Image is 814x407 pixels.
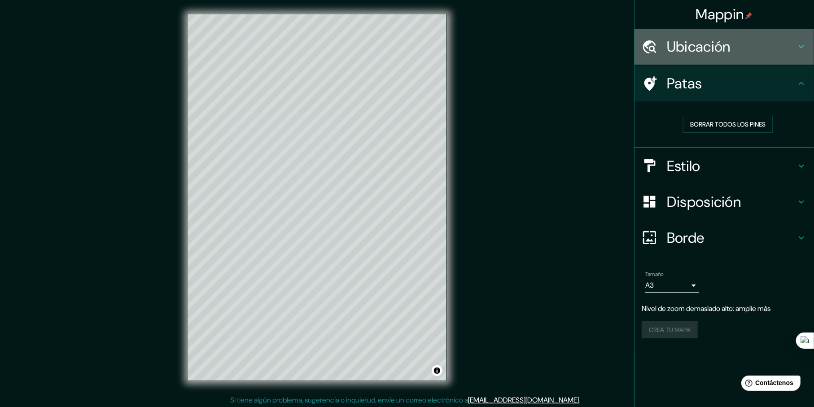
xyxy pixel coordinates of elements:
[734,372,804,397] iframe: Lanzador de widgets de ayuda
[231,395,468,405] font: Si tiene algún problema, sugerencia o inquietud, envíe un correo electrónico a
[667,157,700,175] font: Estilo
[645,280,654,290] font: A3
[667,193,741,211] font: Disposición
[582,395,584,405] font: .
[635,148,814,184] div: Estilo
[432,365,442,376] button: Activar o desactivar atribución
[645,278,699,293] div: A3
[645,271,664,278] font: Tamaño
[468,395,579,405] a: [EMAIL_ADDRESS][DOMAIN_NAME]
[581,395,582,405] font: .
[667,228,705,247] font: Borde
[690,120,766,128] font: Borrar todos los pines
[579,395,581,405] font: .
[683,116,773,133] button: Borrar todos los pines
[667,74,702,93] font: Patas
[696,5,744,24] font: Mappin
[635,220,814,256] div: Borde
[667,37,731,56] font: Ubicación
[635,66,814,101] div: Patas
[745,12,753,19] img: pin-icon.png
[635,29,814,65] div: Ubicación
[642,304,770,313] font: Nivel de zoom demasiado alto: amplíe más
[635,184,814,220] div: Disposición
